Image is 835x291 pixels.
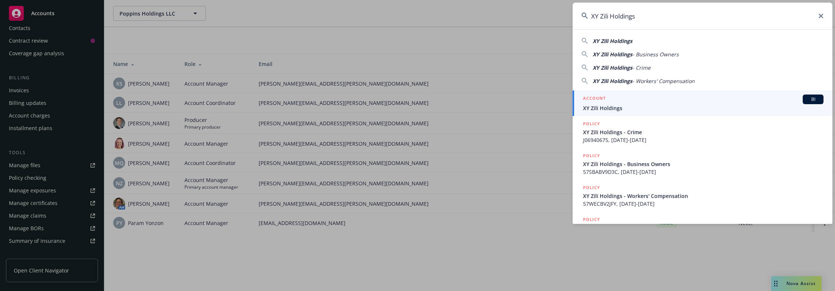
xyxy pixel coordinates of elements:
[806,96,821,103] span: BI
[583,95,606,103] h5: ACCOUNT
[583,104,823,112] span: XY Zili Holdings
[632,77,695,85] span: - Workers' Compensation
[593,37,632,44] span: XY Zili Holdings
[583,120,600,128] h5: POLICY
[593,51,632,58] span: XY Zili Holdings
[583,216,600,223] h5: POLICY
[583,184,600,191] h5: POLICY
[583,168,823,176] span: 57SBABV9D3C, [DATE]-[DATE]
[583,128,823,136] span: XY Zili Holdings - Crime
[573,148,832,180] a: POLICYXY Zili Holdings - Business Owners57SBABV9D3C, [DATE]-[DATE]
[573,180,832,212] a: POLICYXY Zili Holdings - Workers' Compensation57WECBV2JFY, [DATE]-[DATE]
[632,51,679,58] span: - Business Owners
[583,160,823,168] span: XY Zili Holdings - Business Owners
[632,64,651,71] span: - Crime
[573,90,832,116] a: ACCOUNTBIXY Zili Holdings
[583,192,823,200] span: XY Zili Holdings - Workers' Compensation
[573,3,832,29] input: Search...
[583,200,823,208] span: 57WECBV2JFY, [DATE]-[DATE]
[593,64,632,71] span: XY Zili Holdings
[583,136,823,144] span: J06940675, [DATE]-[DATE]
[583,152,600,159] h5: POLICY
[573,116,832,148] a: POLICYXY Zili Holdings - CrimeJ06940675, [DATE]-[DATE]
[593,77,632,85] span: XY Zili Holdings
[573,212,832,244] a: POLICY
